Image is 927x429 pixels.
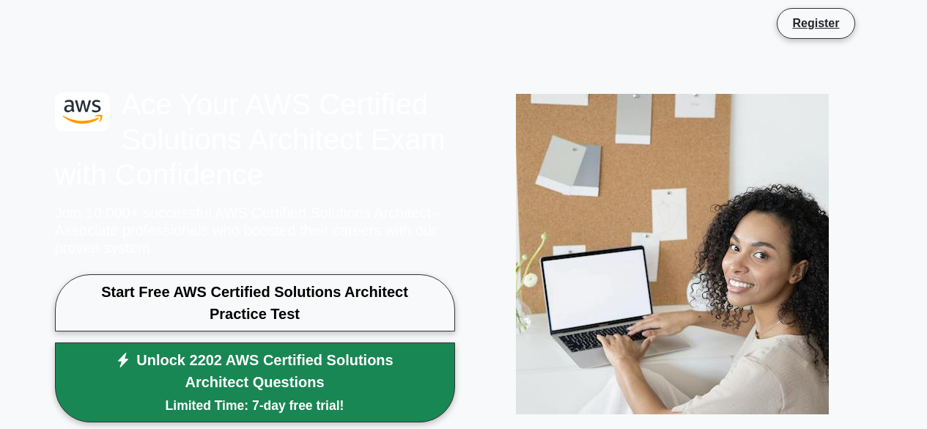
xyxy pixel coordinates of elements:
[55,87,455,192] h1: Ace Your AWS Certified Solutions Architect Exam with Confidence
[55,342,455,422] a: Unlock 2202 AWS Certified Solutions Architect QuestionsLimited Time: 7-day free trial!
[85,396,425,415] small: Limited Time: 7-day free trial!
[55,204,455,257] p: Join 10,000+ successful AWS Certified Solutions Architect - Associate professionals who boosted t...
[55,274,455,331] a: Start Free AWS Certified Solutions Architect Practice Test
[783,14,848,32] a: Register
